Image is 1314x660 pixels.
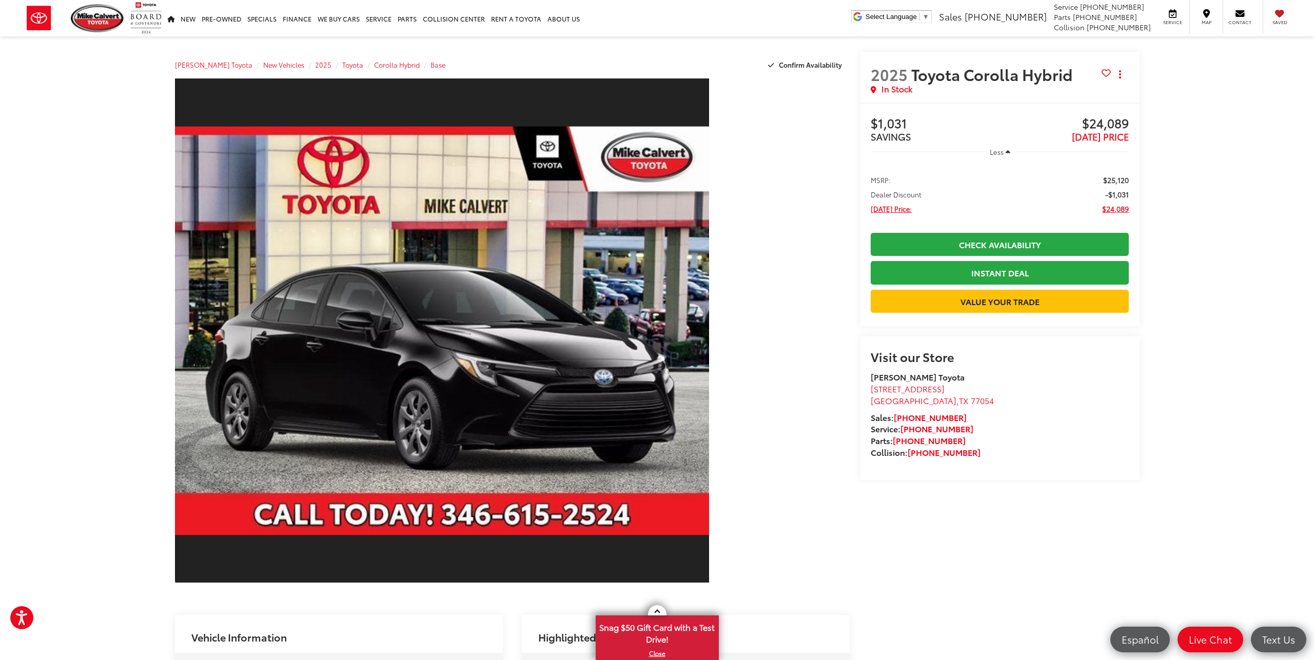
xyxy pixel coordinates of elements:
[538,631,640,643] h2: Highlighted Features
[1080,2,1144,12] span: [PHONE_NUMBER]
[923,13,929,21] span: ▼
[1184,633,1237,646] span: Live Chat
[1073,12,1137,22] span: [PHONE_NUMBER]
[1119,70,1121,78] span: dropdown dots
[263,60,304,69] a: New Vehicles
[871,350,1129,363] h2: Visit our Store
[342,60,363,69] a: Toyota
[175,60,252,69] a: [PERSON_NAME] Toyota
[1054,22,1085,32] span: Collision
[1054,12,1071,22] span: Parts
[374,60,420,69] a: Corolla Hybrid
[871,130,911,143] span: SAVINGS
[871,261,1129,284] a: Instant Deal
[871,290,1129,313] a: Value Your Trade
[871,446,980,458] strong: Collision:
[71,4,125,32] img: Mike Calvert Toyota
[1087,22,1151,32] span: [PHONE_NUMBER]
[175,77,710,584] a: Expand Photo 0
[779,60,842,69] span: Confirm Availability
[959,394,969,406] span: TX
[871,434,966,446] strong: Parts:
[871,63,908,85] span: 2025
[971,394,994,406] span: 77054
[871,189,921,199] span: Dealer Discount
[866,13,917,21] span: Select Language
[597,616,718,648] span: Snag $50 Gift Card with a Test Drive!
[1116,633,1164,646] span: Español
[1178,627,1243,652] a: Live Chat
[871,383,945,394] span: [STREET_ADDRESS]
[900,423,973,434] a: [PHONE_NUMBER]
[871,233,1129,256] a: Check Availability
[1102,204,1129,214] span: $24,089
[1161,19,1184,26] span: Service
[908,446,980,458] a: [PHONE_NUMBER]
[939,10,962,23] span: Sales
[985,143,1015,161] button: Less
[430,60,445,69] a: Base
[871,383,994,406] a: [STREET_ADDRESS] [GEOGRAPHIC_DATA],TX 77054
[1000,116,1129,132] span: $24,089
[871,394,994,406] span: ,
[866,13,929,21] a: Select Language​
[1103,175,1129,185] span: $25,120
[1268,19,1291,26] span: Saved
[1110,627,1170,652] a: Español
[1105,189,1129,199] span: -$1,031
[893,434,966,446] a: [PHONE_NUMBER]
[871,394,956,406] span: [GEOGRAPHIC_DATA]
[1257,633,1300,646] span: Text Us
[315,60,331,69] a: 2025
[894,411,967,423] a: [PHONE_NUMBER]
[965,10,1047,23] span: [PHONE_NUMBER]
[919,13,920,21] span: ​
[169,126,714,535] img: 2025 Toyota Corolla Hybrid Base
[881,83,912,95] span: In Stock
[1228,19,1251,26] span: Contact
[871,175,891,185] span: MSRP:
[191,631,287,643] h2: Vehicle Information
[990,147,1004,156] span: Less
[1054,2,1078,12] span: Service
[1111,65,1129,83] button: Actions
[1072,130,1129,143] span: [DATE] PRICE
[871,204,912,214] span: [DATE] Price:
[911,63,1076,85] span: Toyota Corolla Hybrid
[1251,627,1306,652] a: Text Us
[871,423,973,434] strong: Service:
[871,116,1000,132] span: $1,031
[1195,19,1218,26] span: Map
[762,56,850,74] button: Confirm Availability
[871,371,965,383] strong: [PERSON_NAME] Toyota
[871,411,967,423] strong: Sales:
